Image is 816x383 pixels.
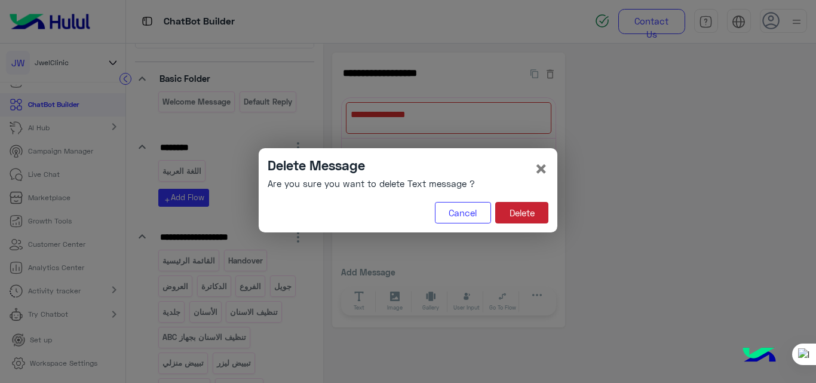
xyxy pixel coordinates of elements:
span: × [534,155,548,182]
button: Cancel [435,202,491,223]
h6: Are you sure you want to delete Text message ? [268,178,475,189]
button: Close [534,157,548,180]
button: Delete [495,202,548,223]
img: hulul-logo.png [738,335,780,377]
h4: Delete Message [268,157,475,173]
